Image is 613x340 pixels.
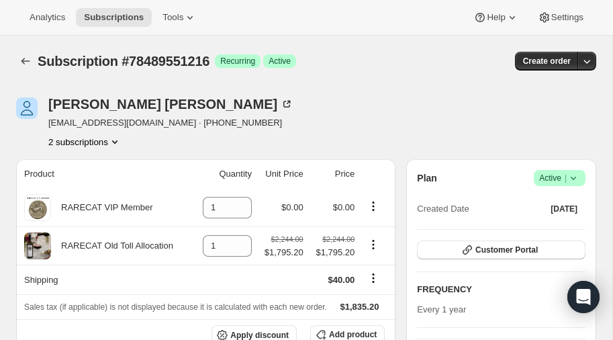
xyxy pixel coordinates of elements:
button: Subscriptions [76,8,152,27]
button: Analytics [21,8,73,27]
span: Help [487,12,505,23]
span: Steve Chapman [16,97,38,119]
button: Tools [154,8,205,27]
div: RARECAT Old Toll Allocation [51,239,173,253]
h2: FREQUENCY [417,283,570,296]
button: Settings [530,8,592,27]
th: Product [16,159,193,189]
span: Every 1 year [417,304,466,314]
div: [PERSON_NAME] [PERSON_NAME] [48,97,293,111]
span: Subscription #78489551216 [38,54,209,69]
button: Edit [563,279,594,300]
div: RARECAT VIP Member [51,201,153,214]
button: Subscriptions [16,52,35,71]
div: Open Intercom Messenger [567,281,600,313]
span: Subscriptions [84,12,144,23]
span: Sales tax (if applicable) is not displayed because it is calculated with each new order. [24,302,327,312]
span: $0.00 [281,202,303,212]
span: Add product [329,329,377,340]
span: Active [269,56,291,67]
span: $1,835.20 [340,302,379,312]
span: Created Date [417,202,469,216]
span: [DATE] [551,204,577,214]
button: [DATE] [543,200,585,218]
button: Product actions [363,237,384,252]
span: Recurring [220,56,255,67]
th: Price [308,159,359,189]
span: Analytics [30,12,65,23]
span: $0.00 [333,202,355,212]
button: Shipping actions [363,271,384,286]
th: Quantity [193,159,256,189]
th: Shipping [16,265,193,294]
span: Create order [523,56,571,67]
span: $1,795.20 [265,246,303,259]
img: product img [24,232,51,259]
span: Active [539,171,580,185]
button: Create order [515,52,579,71]
img: product img [24,194,51,221]
span: Tools [162,12,183,23]
small: $2,244.00 [322,235,355,243]
span: $1,795.20 [312,246,355,259]
span: Settings [551,12,583,23]
button: Product actions [48,135,122,148]
span: $40.00 [328,275,355,285]
span: Customer Portal [475,245,538,255]
button: Customer Portal [417,241,585,259]
h2: Plan [417,171,437,185]
span: | [565,173,567,183]
button: Help [465,8,526,27]
button: Product actions [363,199,384,214]
span: [EMAIL_ADDRESS][DOMAIN_NAME] · [PHONE_NUMBER] [48,116,293,130]
th: Unit Price [256,159,308,189]
small: $2,244.00 [271,235,303,243]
